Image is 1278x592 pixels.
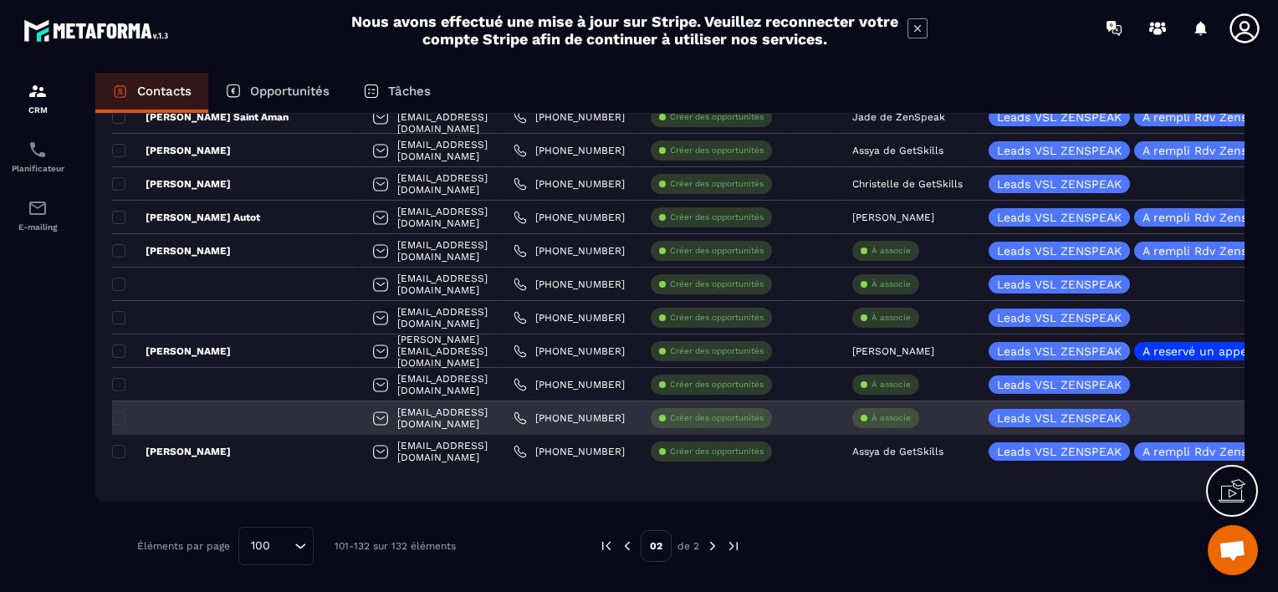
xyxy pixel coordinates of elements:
[238,527,314,565] div: Search for option
[997,379,1122,390] p: Leads VSL ZENSPEAK
[620,538,635,554] img: prev
[670,111,764,123] p: Créer des opportunités
[514,344,625,358] a: [PHONE_NUMBER]
[670,278,764,290] p: Créer des opportunités
[670,345,764,357] p: Créer des opportunités
[112,445,231,458] p: [PERSON_NAME]
[514,244,625,258] a: [PHONE_NUMBER]
[245,537,276,555] span: 100
[997,245,1122,257] p: Leads VSL ZENSPEAK
[670,446,764,457] p: Créer des opportunités
[997,412,1122,424] p: Leads VSL ZENSPEAK
[997,178,1122,190] p: Leads VSL ZENSPEAK
[514,110,625,124] a: [PHONE_NUMBER]
[28,81,48,101] img: formation
[4,186,71,244] a: emailemailE-mailing
[28,198,48,218] img: email
[852,111,945,123] p: Jade de ZenSpeak
[4,105,71,115] p: CRM
[4,222,71,232] p: E-mailing
[726,538,741,554] img: next
[872,412,911,424] p: À associe
[514,311,625,324] a: [PHONE_NUMBER]
[872,278,911,290] p: À associe
[1143,345,1250,357] p: A reservé un appel
[670,379,764,390] p: Créer des opportunités
[872,245,911,257] p: À associe
[276,537,290,555] input: Search for option
[335,540,456,552] p: 101-132 sur 132 éléments
[997,446,1122,457] p: Leads VSL ZENSPEAK
[514,445,625,458] a: [PHONE_NUMBER]
[514,378,625,391] a: [PHONE_NUMBER]
[137,84,192,99] p: Contacts
[112,211,260,224] p: [PERSON_NAME] Autot
[599,538,614,554] img: prev
[705,538,720,554] img: next
[4,164,71,173] p: Planificateur
[514,278,625,291] a: [PHONE_NUMBER]
[670,245,764,257] p: Créer des opportunités
[4,69,71,127] a: formationformationCRM
[28,140,48,160] img: scheduler
[388,84,431,99] p: Tâches
[670,312,764,324] p: Créer des opportunités
[112,244,231,258] p: [PERSON_NAME]
[872,312,911,324] p: À associe
[208,73,346,113] a: Opportunités
[137,540,230,552] p: Éléments par page
[852,446,943,457] p: Assya de GetSkills
[1143,111,1275,123] p: A rempli Rdv Zenspeak
[997,145,1122,156] p: Leads VSL ZENSPEAK
[852,345,934,357] p: [PERSON_NAME]
[997,345,1122,357] p: Leads VSL ZENSPEAK
[350,13,899,48] h2: Nous avons effectué une mise à jour sur Stripe. Veuillez reconnecter votre compte Stripe afin de ...
[1143,145,1275,156] p: A rempli Rdv Zenspeak
[1143,446,1275,457] p: A rempli Rdv Zenspeak
[250,84,330,99] p: Opportunités
[852,212,934,223] p: [PERSON_NAME]
[112,144,231,157] p: [PERSON_NAME]
[112,344,231,358] p: [PERSON_NAME]
[670,178,764,190] p: Créer des opportunités
[514,144,625,157] a: [PHONE_NUMBER]
[641,530,672,562] p: 02
[4,127,71,186] a: schedulerschedulerPlanificateur
[872,379,911,390] p: À associe
[1208,525,1258,575] div: Ouvrir le chat
[112,110,289,124] p: [PERSON_NAME] Saint Aman
[852,145,943,156] p: Assya de GetSkills
[670,212,764,223] p: Créer des opportunités
[997,212,1122,223] p: Leads VSL ZENSPEAK
[997,111,1122,123] p: Leads VSL ZENSPEAK
[1143,245,1275,257] p: A rempli Rdv Zenspeak
[1143,212,1275,223] p: A rempli Rdv Zenspeak
[670,412,764,424] p: Créer des opportunités
[852,178,963,190] p: Christelle de GetSkills
[514,411,625,425] a: [PHONE_NUMBER]
[95,73,208,113] a: Contacts
[23,15,174,46] img: logo
[997,312,1122,324] p: Leads VSL ZENSPEAK
[677,539,699,553] p: de 2
[514,177,625,191] a: [PHONE_NUMBER]
[346,73,447,113] a: Tâches
[997,278,1122,290] p: Leads VSL ZENSPEAK
[112,177,231,191] p: [PERSON_NAME]
[670,145,764,156] p: Créer des opportunités
[514,211,625,224] a: [PHONE_NUMBER]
